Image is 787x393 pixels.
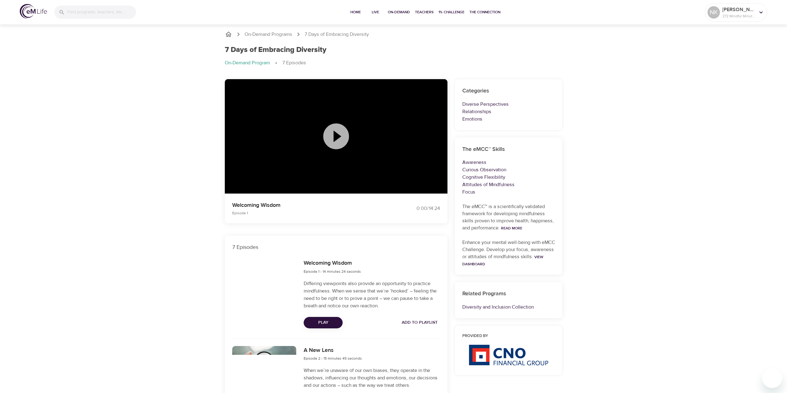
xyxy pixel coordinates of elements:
[304,317,343,328] button: Play
[304,269,361,274] span: Episode 1 - 14 minutes 24 seconds
[282,59,306,66] p: 7 Episodes
[462,254,543,267] a: View Dashboard
[304,367,440,389] p: When we’re unaware of our own biases, they operate in the shadows, influencing our thoughts and e...
[232,210,386,216] p: Episode 1
[462,289,555,298] h6: Related Programs
[225,45,327,54] h1: 7 Days of Embracing Diversity
[462,100,555,108] p: Diverse Perspectives
[462,87,555,96] h6: Categories
[20,4,47,19] img: logo
[388,9,410,15] span: On-Demand
[348,9,363,15] span: Home
[722,6,755,13] p: [PERSON_NAME]
[462,173,555,181] p: Cognitive Flexibility
[462,304,534,310] a: Diversity and Inclusion Collection
[469,9,500,15] span: The Connection
[225,31,562,38] nav: breadcrumb
[415,9,434,15] span: Teachers
[462,108,555,115] p: Relationships
[245,31,292,38] a: On-Demand Programs
[708,6,720,19] div: NK
[399,317,440,328] button: Add to Playlist
[462,145,555,154] h6: The eMCC™ Skills
[462,159,555,166] p: Awareness
[368,9,383,15] span: Live
[304,346,362,355] h6: A New Lens
[304,356,362,361] span: Episode 2 - 15 minutes 45 seconds
[462,239,555,267] p: Enhance your mental well-being with eMCC Challenge. Develop your focus, awareness or attitudes of...
[232,201,386,209] p: Welcoming Wisdom
[468,344,548,365] img: CNO%20logo.png
[232,243,440,251] p: 7 Episodes
[762,368,782,388] iframe: Button to launch messaging window
[462,333,555,340] h6: Provided by
[305,31,369,38] p: 7 Days of Embracing Diversity
[462,166,555,173] p: Curious Observation
[722,13,755,19] p: 272 Mindful Minutes
[225,59,562,67] nav: breadcrumb
[462,188,555,196] p: Focus
[394,205,440,212] div: 0:00 / 14:24
[438,9,464,15] span: 1% Challenge
[402,319,438,327] span: Add to Playlist
[67,6,136,19] input: Find programs, teachers, etc...
[304,259,361,268] h6: Welcoming Wisdom
[462,115,555,123] p: Emotions
[501,226,522,231] a: Read More
[462,203,555,232] p: The eMCC™ is a scientifically validated framework for developing mindfulness skills proven to imp...
[225,59,270,66] p: On-Demand Program
[309,319,338,327] span: Play
[462,181,555,188] p: Attitudes of Mindfulness
[304,280,440,310] p: Differing viewpoints also provide an opportunity to practice mindfulness. When we sense that we’r...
